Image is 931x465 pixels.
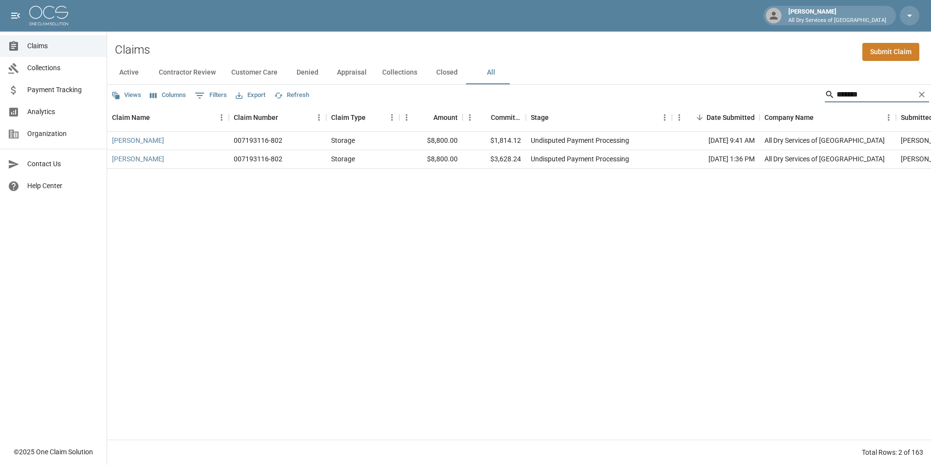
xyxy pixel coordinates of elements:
div: © 2025 One Claim Solution [14,447,93,457]
button: Menu [385,110,399,125]
button: Contractor Review [151,61,223,84]
div: Claim Number [229,104,326,131]
div: $1,814.12 [463,132,526,150]
h2: Claims [115,43,150,57]
button: All [469,61,513,84]
button: Menu [881,110,896,125]
div: Claim Name [107,104,229,131]
button: Menu [312,110,326,125]
div: $8,800.00 [399,150,463,169]
div: Committed Amount [491,104,521,131]
div: 007193116-802 [234,136,282,145]
div: Date Submitted [707,104,755,131]
a: [PERSON_NAME] [112,136,164,145]
div: Claim Type [326,104,399,131]
div: Amount [399,104,463,131]
div: Claim Name [112,104,150,131]
button: Active [107,61,151,84]
div: 007193116-802 [234,154,282,164]
a: [PERSON_NAME] [112,154,164,164]
div: Company Name [760,104,896,131]
span: Help Center [27,181,99,191]
span: Claims [27,41,99,51]
button: Appraisal [329,61,374,84]
button: Views [109,88,144,103]
button: Menu [214,110,229,125]
img: ocs-logo-white-transparent.png [29,6,68,25]
div: [PERSON_NAME] [784,7,890,24]
button: Sort [693,111,707,124]
button: Sort [549,111,562,124]
button: Select columns [148,88,188,103]
button: Sort [477,111,491,124]
button: Sort [150,111,164,124]
button: Sort [278,111,292,124]
div: Undisputed Payment Processing [531,154,629,164]
div: Committed Amount [463,104,526,131]
div: Search [825,87,929,104]
div: All Dry Services of Atlanta [764,136,885,145]
div: Stage [531,104,549,131]
button: Closed [425,61,469,84]
button: Customer Care [223,61,285,84]
span: Organization [27,129,99,139]
button: Denied [285,61,329,84]
span: Analytics [27,107,99,117]
div: Date Submitted [672,104,760,131]
button: Export [233,88,268,103]
div: $3,628.24 [463,150,526,169]
div: Total Rows: 2 of 163 [862,447,923,457]
button: Menu [399,110,414,125]
button: Refresh [272,88,312,103]
div: Undisputed Payment Processing [531,136,629,145]
span: Contact Us [27,159,99,169]
button: Menu [463,110,477,125]
div: Storage [331,136,355,145]
a: Submit Claim [862,43,919,61]
button: Collections [374,61,425,84]
div: Amount [433,104,458,131]
button: Menu [657,110,672,125]
button: open drawer [6,6,25,25]
div: [DATE] 1:36 PM [672,150,760,169]
div: [DATE] 9:41 AM [672,132,760,150]
div: Claim Number [234,104,278,131]
div: Company Name [764,104,814,131]
div: Stage [526,104,672,131]
span: Collections [27,63,99,73]
button: Sort [366,111,379,124]
div: All Dry Services of Atlanta [764,154,885,164]
div: Claim Type [331,104,366,131]
div: $8,800.00 [399,132,463,150]
button: Sort [814,111,827,124]
button: Clear [914,87,929,102]
div: Storage [331,154,355,164]
span: Payment Tracking [27,85,99,95]
p: All Dry Services of [GEOGRAPHIC_DATA] [788,17,886,25]
button: Show filters [192,88,229,103]
button: Menu [672,110,687,125]
div: dynamic tabs [107,61,931,84]
button: Sort [420,111,433,124]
